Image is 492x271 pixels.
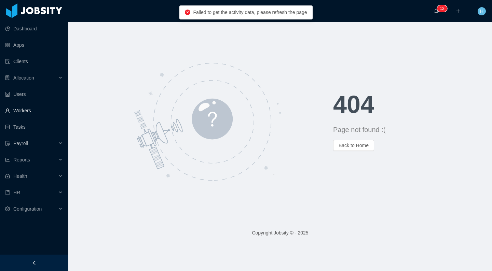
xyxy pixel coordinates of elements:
[456,9,461,13] i: icon: plus
[434,9,439,13] i: icon: bell
[5,38,63,52] a: icon: appstoreApps
[5,157,10,162] i: icon: line-chart
[333,143,374,148] a: Back to Home
[5,190,10,195] i: icon: book
[437,5,447,12] sup: 12
[13,206,42,212] span: Configuration
[333,140,374,151] button: Back to Home
[5,141,10,146] i: icon: file-protect
[68,221,492,245] footer: Copyright Jobsity © - 2025
[5,104,63,117] a: icon: userWorkers
[5,75,10,80] i: icon: solution
[13,75,34,81] span: Allocation
[185,10,190,15] i: icon: close-circle
[13,141,28,146] span: Payroll
[193,10,307,15] span: Failed to get the activity data, please refresh the page
[5,120,63,134] a: icon: profileTasks
[13,157,30,162] span: Reports
[13,190,20,195] span: HR
[5,55,63,68] a: icon: auditClients
[5,174,10,179] i: icon: medicine-box
[333,92,492,117] h1: 404
[5,87,63,101] a: icon: robotUsers
[333,125,492,134] div: Page not found :(
[442,5,445,12] p: 2
[13,173,27,179] span: Health
[5,22,63,35] a: icon: pie-chartDashboard
[5,206,10,211] i: icon: setting
[440,5,442,12] p: 1
[480,7,483,15] span: H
